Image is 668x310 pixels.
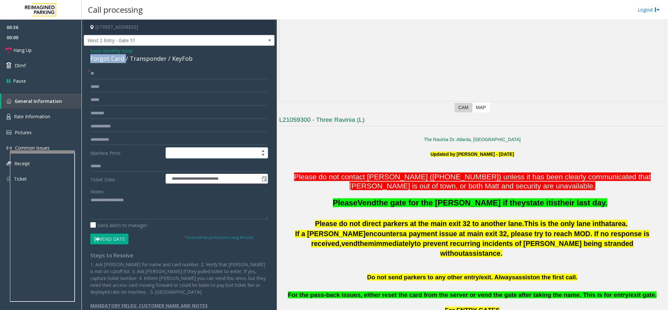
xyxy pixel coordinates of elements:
[1,93,82,109] a: General Information
[90,253,268,259] h4: Steps to Resolve
[341,240,358,248] span: vend
[367,274,515,281] span: Do not send parkers to any other entry/exit. Always
[288,291,657,298] span: For the pass-back issues, either reset the card from the server or vend the gate after taking the...
[7,145,12,151] img: 'icon'
[311,230,649,248] span: a payment issue at main exit 32, please try to reach MOD. If no response is received,
[15,62,26,69] span: Dtmf
[90,261,268,295] p: 1. Ask [PERSON_NAME] for name and card number. 2. Verify that [PERSON_NAME] is not on cutoff list...
[376,198,526,207] span: the gate for the [PERSON_NAME] if they
[358,198,376,207] span: Vend
[89,174,164,184] label: Ticket Date:
[85,2,146,18] h3: Call processing
[655,6,660,13] img: logout
[454,103,472,112] label: CAM
[90,222,147,229] label: Send alerts to manager
[279,116,665,126] h3: L21059300 - Three Ravinia (L)
[15,145,50,151] span: Common Issues
[465,250,500,257] span: assistance
[7,130,11,135] img: 'icon'
[259,153,268,158] span: Decrease value
[14,113,50,120] span: Rate Information
[430,152,514,157] span: Updated by [PERSON_NAME] - [DATE]
[414,240,633,257] span: to prevent recurring incidents of [PERSON_NAME] being stranded without
[15,129,32,136] span: Pictures
[424,137,521,142] a: The Ravinia Dr. Atlanta, [GEOGRAPHIC_DATA]
[13,77,26,84] span: Pause
[89,147,164,158] label: Machine Price:
[295,230,365,238] span: If a [PERSON_NAME]
[365,230,403,238] span: encounters
[546,198,551,207] span: it
[90,47,101,54] span: Issue
[259,148,268,153] span: Increase value
[472,103,490,112] label: Map
[638,6,660,13] a: Logout
[101,48,133,54] span: -
[611,220,628,228] span: area.
[532,274,577,281] span: on the first call.
[551,198,557,207] span: is
[599,220,611,228] span: that
[13,47,32,54] span: Hang Up
[7,99,11,104] img: 'icon'
[374,240,414,248] span: immediately
[7,161,11,166] img: 'icon'
[515,274,532,281] span: assist
[7,114,11,120] img: 'icon'
[315,220,522,228] span: Please do not direct parkers at the main exit 32 to another lane
[358,240,374,248] span: them
[260,174,268,183] span: Toggle popup
[522,220,524,228] span: .
[84,35,236,46] span: West 2 Entry - Gate 51
[103,47,133,54] span: Monthly Issue
[15,98,62,104] span: General Information
[90,302,208,309] b: MANDATORY FIELDS: CUSTOMER NAME AND NOTES
[526,198,544,207] span: state
[7,176,11,182] img: 'icon'
[90,186,104,195] label: Notes:
[294,172,651,190] font: Please do not contact [PERSON_NAME] ([PHONE_NUMBER]) unless it has been clearly communicated that...
[557,198,607,207] span: their last day.
[500,250,502,257] span: .
[333,198,358,207] span: Please
[90,54,268,63] div: Forgot Card / Transponder / KeyFob
[90,234,128,245] button: Vend Gate
[84,20,275,35] h4: [STREET_ADDRESS]
[184,235,253,240] small: Vend will be performed using 9# tone
[524,220,599,228] span: This is the only lane in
